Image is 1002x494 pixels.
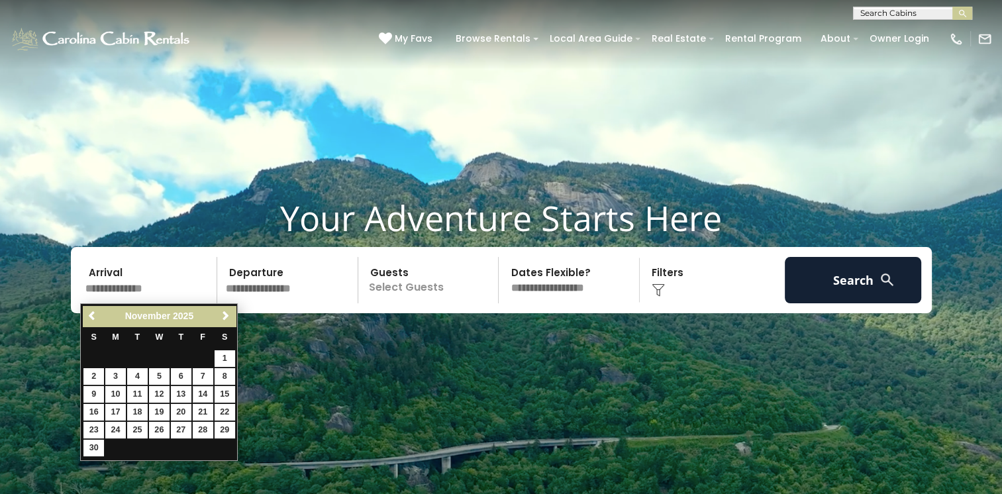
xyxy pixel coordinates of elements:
[652,283,665,297] img: filter--v1.png
[10,197,992,238] h1: Your Adventure Starts Here
[977,32,992,46] img: mail-regular-white.png
[863,28,936,49] a: Owner Login
[215,386,235,403] a: 15
[645,28,713,49] a: Real Estate
[105,368,126,385] a: 3
[149,368,170,385] a: 5
[193,404,213,420] a: 21
[193,368,213,385] a: 7
[543,28,639,49] a: Local Area Guide
[215,350,235,367] a: 1
[149,404,170,420] a: 19
[171,386,191,403] a: 13
[149,386,170,403] a: 12
[217,308,234,324] a: Next
[719,28,808,49] a: Rental Program
[83,368,104,385] a: 2
[83,386,104,403] a: 9
[193,386,213,403] a: 14
[135,332,140,342] span: Tuesday
[171,404,191,420] a: 20
[83,440,104,456] a: 30
[193,422,213,438] a: 28
[222,332,227,342] span: Saturday
[127,386,148,403] a: 11
[155,332,163,342] span: Wednesday
[215,404,235,420] a: 22
[178,332,183,342] span: Thursday
[221,311,231,321] span: Next
[449,28,537,49] a: Browse Rentals
[149,422,170,438] a: 26
[785,257,922,303] button: Search
[215,368,235,385] a: 8
[125,311,170,321] span: November
[87,311,98,321] span: Previous
[879,272,895,288] img: search-regular-white.png
[814,28,857,49] a: About
[395,32,432,46] span: My Favs
[84,308,101,324] a: Previous
[10,26,193,52] img: White-1-1-2.png
[379,32,436,46] a: My Favs
[200,332,205,342] span: Friday
[105,404,126,420] a: 17
[83,404,104,420] a: 16
[127,368,148,385] a: 4
[171,422,191,438] a: 27
[112,332,119,342] span: Monday
[105,422,126,438] a: 24
[127,404,148,420] a: 18
[105,386,126,403] a: 10
[171,368,191,385] a: 6
[91,332,96,342] span: Sunday
[83,422,104,438] a: 23
[127,422,148,438] a: 25
[949,32,964,46] img: phone-regular-white.png
[173,311,193,321] span: 2025
[362,257,499,303] p: Select Guests
[215,422,235,438] a: 29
